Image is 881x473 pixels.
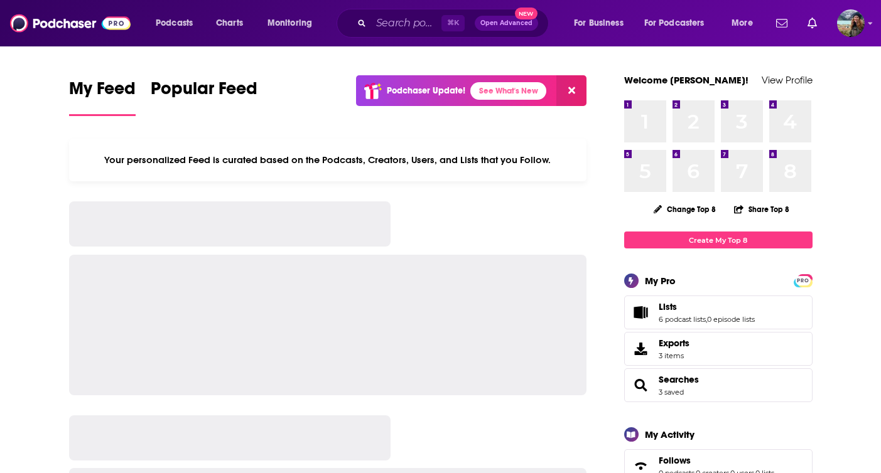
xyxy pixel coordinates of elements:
[624,368,813,402] span: Searches
[659,455,774,466] a: Follows
[10,11,131,35] img: Podchaser - Follow, Share and Rate Podcasts
[771,13,792,34] a: Show notifications dropdown
[659,337,689,349] span: Exports
[349,9,561,38] div: Search podcasts, credits, & more...
[470,82,546,100] a: See What's New
[646,201,724,217] button: Change Top 8
[796,275,811,285] a: PRO
[762,74,813,86] a: View Profile
[659,301,677,312] span: Lists
[371,13,441,33] input: Search podcasts, credits, & more...
[624,332,813,366] a: Exports
[803,13,822,34] a: Show notifications dropdown
[659,374,699,385] a: Searches
[475,16,538,31] button: Open AdvancedNew
[208,13,251,33] a: Charts
[565,13,639,33] button: open menu
[624,295,813,329] span: Lists
[659,455,691,466] span: Follows
[624,231,813,248] a: Create My Top 8
[441,15,465,31] span: ⌘ K
[837,9,865,37] img: User Profile
[796,276,811,285] span: PRO
[629,376,654,394] a: Searches
[645,428,695,440] div: My Activity
[574,14,624,32] span: For Business
[216,14,243,32] span: Charts
[636,13,723,33] button: open menu
[387,85,465,96] p: Podchaser Update!
[259,13,328,33] button: open menu
[659,351,689,360] span: 3 items
[659,301,755,312] a: Lists
[733,197,790,221] button: Share Top 8
[659,315,706,324] a: 6 podcast lists
[629,304,654,321] a: Lists
[69,139,587,181] div: Your personalized Feed is curated based on the Podcasts, Creators, Users, and Lists that you Follow.
[151,78,257,107] span: Popular Feed
[707,315,755,324] a: 0 episode lists
[629,340,654,358] span: Exports
[706,315,707,324] span: ,
[624,74,749,86] a: Welcome [PERSON_NAME]!
[147,13,209,33] button: open menu
[151,78,257,116] a: Popular Feed
[645,275,676,287] div: My Pro
[732,14,753,32] span: More
[644,14,705,32] span: For Podcasters
[480,20,532,26] span: Open Advanced
[268,14,312,32] span: Monitoring
[837,9,865,37] button: Show profile menu
[69,78,136,116] a: My Feed
[156,14,193,32] span: Podcasts
[723,13,769,33] button: open menu
[69,78,136,107] span: My Feed
[837,9,865,37] span: Logged in as lorimahon
[515,8,538,19] span: New
[659,388,684,396] a: 3 saved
